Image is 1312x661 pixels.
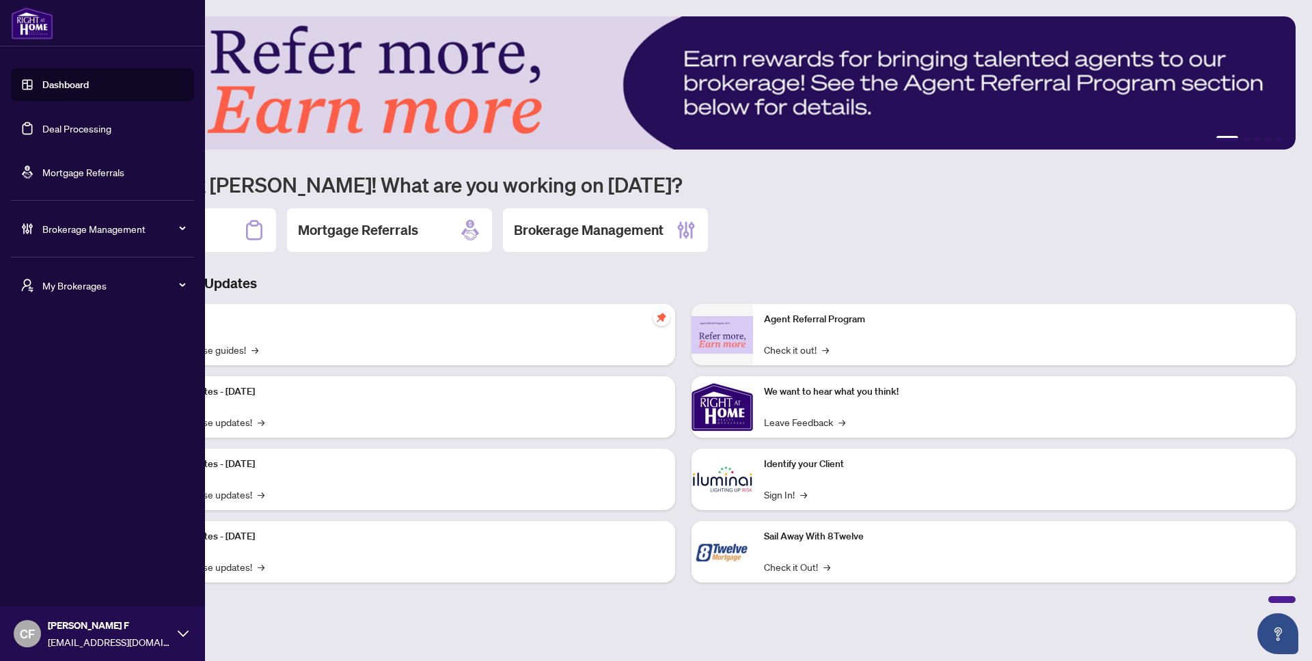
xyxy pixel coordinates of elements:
h2: Mortgage Referrals [298,221,418,240]
p: Self-Help [143,312,664,327]
span: → [258,487,264,502]
span: [EMAIL_ADDRESS][DOMAIN_NAME] [48,634,171,649]
span: Brokerage Management [42,221,184,236]
p: Agent Referral Program [764,312,1285,327]
a: Sign In!→ [764,487,807,502]
span: → [838,414,845,430]
h1: Welcome back [PERSON_NAME]! What are you working on [DATE]? [71,171,1296,197]
p: Identify your Client [764,457,1285,472]
span: → [258,414,264,430]
span: → [823,559,830,574]
img: Agent Referral Program [692,316,753,354]
img: logo [11,7,53,40]
a: Leave Feedback→ [764,414,845,430]
button: 1 [1216,136,1238,141]
button: 4 [1266,136,1271,141]
img: Slide 0 [71,16,1296,150]
p: We want to hear what you think! [764,384,1285,399]
button: 5 [1276,136,1282,141]
p: Sail Away With 8Twelve [764,529,1285,544]
span: [PERSON_NAME] F [48,618,171,633]
button: Open asap [1257,613,1298,654]
span: → [251,342,258,357]
span: → [822,342,829,357]
button: 3 [1255,136,1260,141]
img: Sail Away With 8Twelve [692,521,753,582]
a: Dashboard [42,79,89,91]
img: We want to hear what you think! [692,376,753,438]
p: Platform Updates - [DATE] [143,457,664,472]
h3: Brokerage & Industry Updates [71,274,1296,293]
span: pushpin [653,309,670,326]
span: CF [20,624,35,643]
a: Check it Out!→ [764,559,830,574]
a: Check it out!→ [764,342,829,357]
span: → [800,487,807,502]
img: Identify your Client [692,449,753,510]
span: My Brokerages [42,278,184,293]
span: user-switch [20,279,34,292]
a: Deal Processing [42,122,111,135]
span: → [258,559,264,574]
p: Platform Updates - [DATE] [143,529,664,544]
h2: Brokerage Management [514,221,664,240]
a: Mortgage Referrals [42,166,124,178]
p: Platform Updates - [DATE] [143,384,664,399]
button: 2 [1244,136,1249,141]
